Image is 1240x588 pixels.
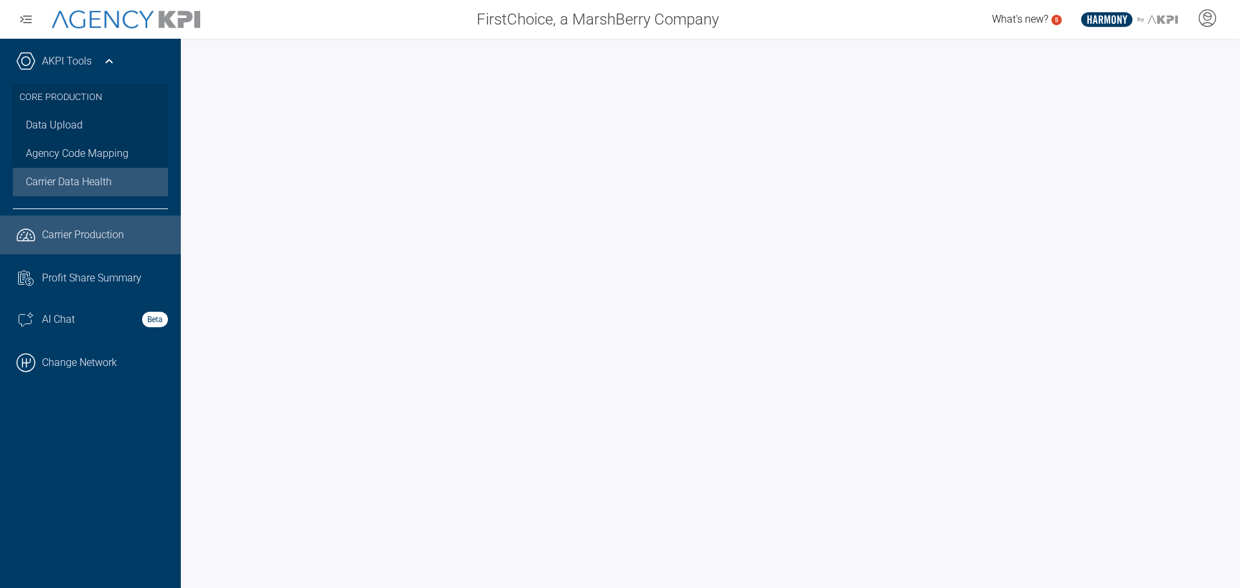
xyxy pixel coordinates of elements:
[42,270,141,286] span: Profit Share Summary
[142,312,168,327] strong: Beta
[13,168,168,196] a: Carrier Data Health
[1051,15,1062,25] a: 5
[1055,16,1059,23] text: 5
[992,13,1048,25] span: What's new?
[42,227,124,243] span: Carrier Production
[42,312,75,327] span: AI Chat
[52,10,200,29] img: AgencyKPI
[19,84,161,111] h3: Core Production
[13,111,168,139] a: Data Upload
[13,139,168,168] a: Agency Code Mapping
[477,8,719,31] span: FirstChoice, a MarshBerry Company
[42,54,92,69] a: AKPI Tools
[26,174,112,190] span: Carrier Data Health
